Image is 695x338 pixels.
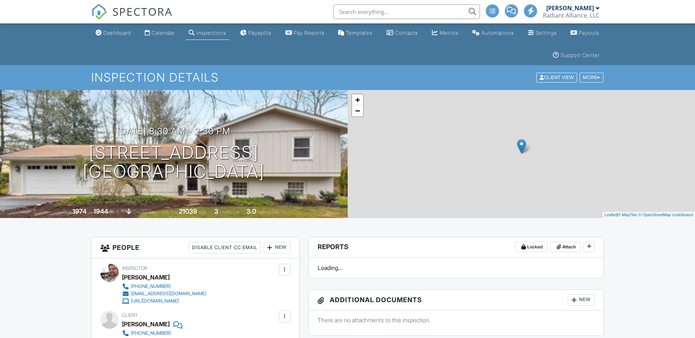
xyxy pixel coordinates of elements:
a: Paysplits [237,26,274,40]
a: Zoom in [352,94,363,105]
div: Support Center [561,52,600,58]
span: SPECTORA [112,4,173,19]
a: Dashboard [93,26,134,40]
div: 21039 [179,207,197,215]
a: Metrics [429,26,462,40]
span: Inspector [122,266,147,271]
div: Templates [346,30,373,36]
div: [EMAIL_ADDRESS][DOMAIN_NAME] [131,291,206,297]
div: Automations [481,30,514,36]
h1: Inspection Details [91,71,604,84]
div: Payouts [579,30,599,36]
a: [PHONE_NUMBER] [122,283,206,290]
div: Calendar [152,30,175,36]
a: Pay Reports [282,26,328,40]
span: bedrooms [219,209,240,215]
h3: [DATE] 8:30 am - 2:30 pm [117,126,230,136]
a: Settings [525,26,560,40]
a: [URL][DOMAIN_NAME] [122,297,206,305]
a: Client View [536,74,579,80]
p: There are no attachments to this inspection. [318,316,595,324]
span: Client [122,312,138,318]
div: [PERSON_NAME] [122,319,170,330]
span: Built [63,209,71,215]
span: bathrooms [257,209,278,215]
span: sq. ft. [109,209,119,215]
div: Dashboard [103,30,131,36]
div: Radiant Alliance, LLC [543,12,599,19]
h1: [STREET_ADDRESS] [GEOGRAPHIC_DATA] [83,143,265,182]
div: More [580,73,603,83]
span: crawlspace [133,209,155,215]
a: [EMAIL_ADDRESS][DOMAIN_NAME] [122,290,206,297]
a: Support Center [550,49,603,62]
div: Paysplits [248,30,271,36]
img: The Best Home Inspection Software - Spectora [91,4,107,20]
div: Inspections [196,30,226,36]
div: [PHONE_NUMBER] [131,330,171,336]
div: Metrics [440,30,459,36]
span: Lot Size [162,209,178,215]
div: 3.0 [247,207,256,215]
div: Settings [536,30,557,36]
div: Disable Client CC Email [189,242,261,253]
input: Search everything... [333,4,480,19]
div: Contacts [395,30,418,36]
a: Zoom out [352,105,363,116]
a: [PHONE_NUMBER] [122,330,206,337]
div: Pay Reports [294,30,325,36]
div: [PERSON_NAME] [546,4,594,12]
a: Payouts [568,26,602,40]
div: | [603,212,695,218]
a: Calendar [142,26,178,40]
h3: Additional Documents [309,290,604,311]
div: [PHONE_NUMBER] [131,283,171,289]
div: [PERSON_NAME] [122,272,170,283]
div: New [264,242,291,253]
div: 1974 [73,207,86,215]
a: Templates [335,26,376,40]
div: [URL][DOMAIN_NAME] [131,298,179,304]
a: © MapTiler [618,213,637,217]
span: sq.ft. [198,209,207,215]
div: 3 [214,207,218,215]
a: Automations (Basic) [469,26,517,40]
a: SPECTORA [91,10,173,25]
div: Client View [536,73,577,83]
a: Contacts [384,26,421,40]
a: Inspections [186,26,229,40]
h3: People [92,237,299,258]
div: 1944 [93,207,108,215]
a: Leaflet [605,213,617,217]
div: New [568,294,595,306]
a: © OpenStreetMap contributors [639,213,693,217]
